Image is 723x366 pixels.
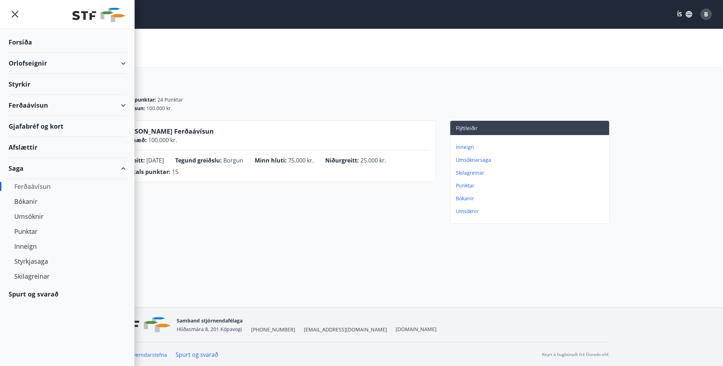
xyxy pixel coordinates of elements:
[456,169,606,176] p: Skilagreinar
[704,10,708,18] span: B
[121,168,171,176] span: Samtals punktar :
[456,156,606,164] p: Umsóknarsaga
[14,194,120,209] div: Bókanir
[9,137,126,158] div: Afslættir
[157,96,183,103] span: 24 Punktar
[14,254,120,269] div: Styrkjasaga
[9,284,126,304] div: Spurt og svarað
[14,209,120,224] div: Umsóknir
[9,8,21,21] button: menu
[146,105,172,112] span: 100.000 kr.
[14,239,120,254] div: Inneign
[114,96,156,103] span: Samtals punktar :
[9,95,126,116] div: Ferðaávísun
[456,125,478,132] span: Flýtileiðir
[72,8,126,22] img: union_logo
[9,158,126,179] div: Saga
[9,53,126,74] div: Orlofseignir
[114,317,171,333] img: vjCaq2fThgY3EUYqSgpjEiBg6WP39ov69hlhuPVN.png
[673,8,696,21] button: ÍS
[14,224,120,239] div: Punktar
[147,136,177,144] span: 100.000 kr.
[177,317,243,324] span: Samband stjórnendafélaga
[177,326,242,333] span: Hlíðasmára 8, 201 Kópavogi
[14,179,120,194] div: Ferðaávísun
[175,156,222,164] span: Tegund greiðslu :
[114,351,167,358] a: Persónuverndarstefna
[304,326,387,333] span: [EMAIL_ADDRESS][DOMAIN_NAME]
[697,6,714,23] button: B
[251,326,295,333] span: [PHONE_NUMBER]
[14,269,120,284] div: Skilagreinar
[9,32,126,53] div: Forsíða
[9,74,126,95] div: Styrkir
[146,156,164,164] span: [DATE]
[176,351,218,359] a: Spurt og svarað
[172,168,178,176] span: 15
[255,156,287,164] span: Minn hluti :
[456,144,606,151] p: Inneign
[121,127,214,138] span: [PERSON_NAME] Ferðaávísun
[325,156,359,164] span: Niðurgreitt :
[542,351,609,358] p: Keyrt á hugbúnaði frá Dorado ehf.
[456,195,606,202] p: Bókanir
[456,182,606,189] p: Punktar
[9,116,126,137] div: Gjafabréf og kort
[396,326,437,333] a: [DOMAIN_NAME]
[456,208,606,215] p: Umsóknir
[126,156,145,164] span: Greitt :
[360,156,386,164] span: 25.000 kr.
[223,156,243,164] span: Borgun
[288,156,314,164] span: 75.000 kr.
